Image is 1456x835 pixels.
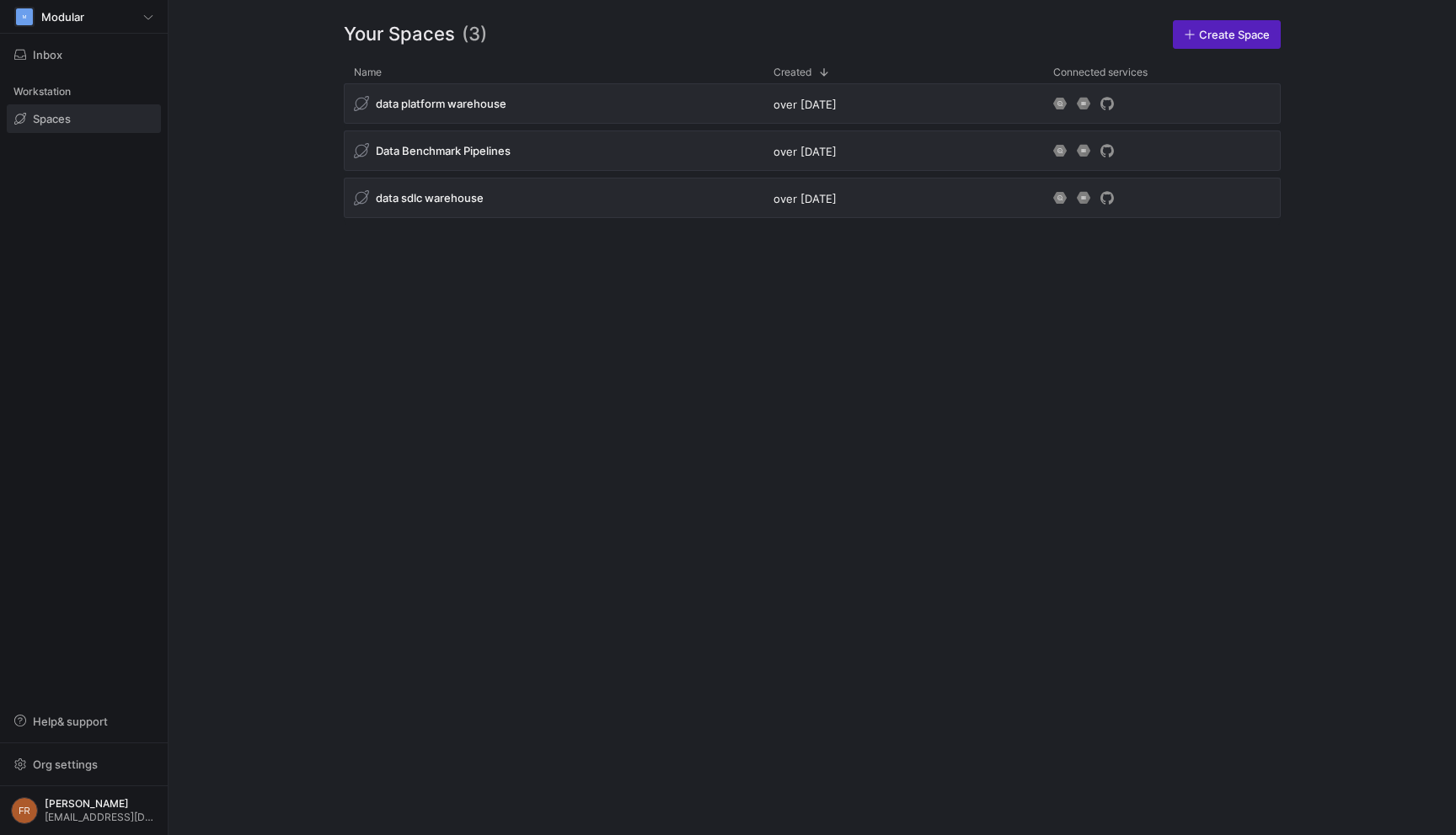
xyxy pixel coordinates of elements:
[33,112,71,125] span: Spaces
[7,104,161,133] a: Spaces
[344,83,1281,130] div: Press SPACE to select this row.
[462,20,487,49] span: (3)
[1173,20,1281,49] a: Create Space
[773,98,837,111] span: over [DATE]
[773,66,811,78] span: Created
[33,758,98,771] span: Org settings
[45,798,157,810] span: [PERSON_NAME]
[376,144,511,157] span: Data Benchmark Pipelines
[7,759,161,773] a: Org settings
[773,192,837,205] span: over [DATE]
[41,10,84,24] span: Modular
[45,811,157,823] span: [EMAIL_ADDRESS][DOMAIN_NAME]
[7,793,161,828] button: FR[PERSON_NAME][EMAIL_ADDRESS][DOMAIN_NAME]
[16,8,33,25] div: M
[344,20,455,49] span: Your Spaces
[11,797,38,824] div: FR
[7,40,161,69] button: Inbox
[33,715,108,728] span: Help & support
[1053,66,1148,78] span: Connected services
[7,750,161,779] button: Org settings
[344,178,1281,225] div: Press SPACE to select this row.
[354,66,382,78] span: Name
[1199,28,1270,41] span: Create Space
[773,145,837,158] span: over [DATE]
[376,97,506,110] span: data platform warehouse
[33,48,62,61] span: Inbox
[7,707,161,736] button: Help& support
[344,130,1281,178] div: Press SPACE to select this row.
[376,191,484,205] span: data sdlc warehouse
[7,79,161,104] div: Workstation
